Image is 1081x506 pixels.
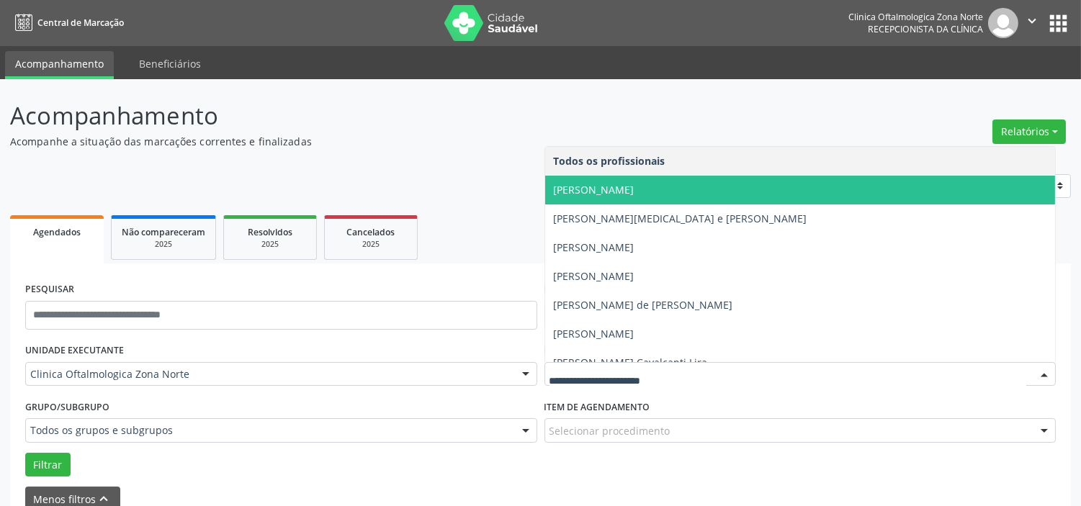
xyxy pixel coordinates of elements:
[30,423,508,438] span: Todos os grupos e subgrupos
[554,298,733,312] span: [PERSON_NAME] de [PERSON_NAME]
[554,269,634,283] span: [PERSON_NAME]
[335,239,407,250] div: 2025
[10,134,753,149] p: Acompanhe a situação das marcações correntes e finalizadas
[868,23,983,35] span: Recepcionista da clínica
[554,356,708,369] span: [PERSON_NAME] Cavalcanti Lira
[33,226,81,238] span: Agendados
[554,212,807,225] span: [PERSON_NAME][MEDICAL_DATA] e [PERSON_NAME]
[347,226,395,238] span: Cancelados
[10,11,124,35] a: Central de Marcação
[37,17,124,29] span: Central de Marcação
[1024,13,1040,29] i: 
[5,51,114,79] a: Acompanhamento
[554,327,634,340] span: [PERSON_NAME]
[10,98,753,134] p: Acompanhamento
[554,240,634,254] span: [PERSON_NAME]
[544,396,650,418] label: Item de agendamento
[25,396,109,418] label: Grupo/Subgrupo
[554,183,634,196] span: [PERSON_NAME]
[248,226,292,238] span: Resolvidos
[550,423,670,438] span: Selecionar procedimento
[25,279,74,301] label: PESQUISAR
[129,51,211,76] a: Beneficiários
[30,367,508,381] span: Clinica Oftalmologica Zona Norte
[992,119,1066,144] button: Relatórios
[122,226,205,238] span: Não compareceram
[25,453,71,477] button: Filtrar
[848,11,983,23] div: Clinica Oftalmologica Zona Norte
[1046,11,1071,36] button: apps
[234,239,306,250] div: 2025
[25,340,124,362] label: UNIDADE EXECUTANTE
[988,8,1018,38] img: img
[1018,8,1046,38] button: 
[554,154,665,168] span: Todos os profissionais
[122,239,205,250] div: 2025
